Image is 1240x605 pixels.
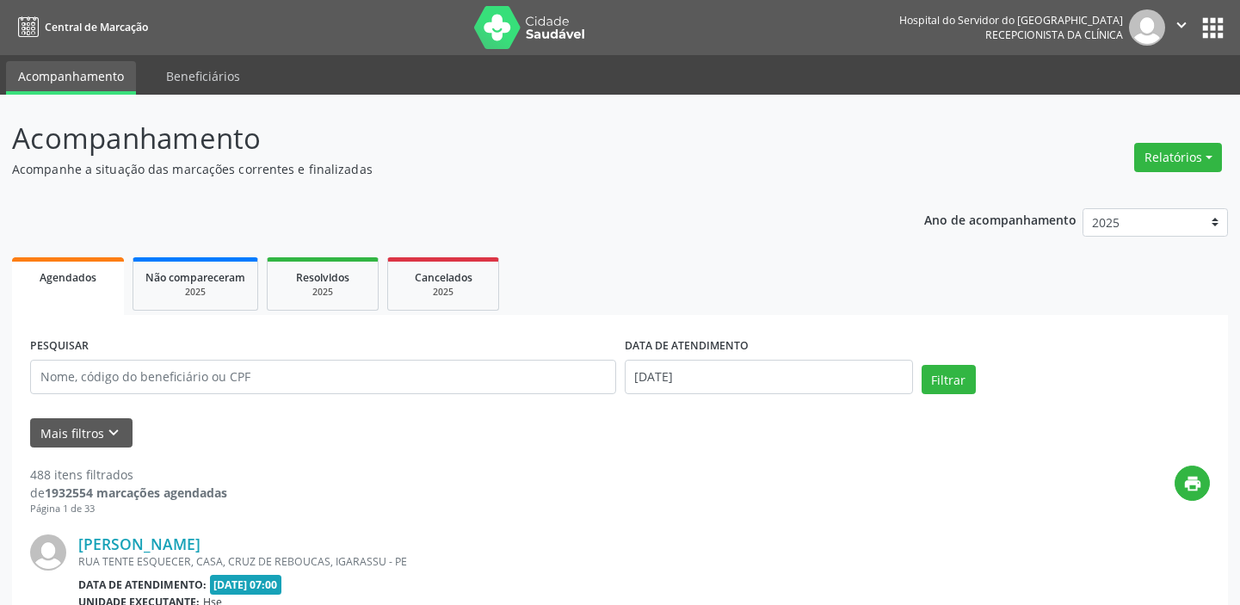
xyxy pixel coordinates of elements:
b: Data de atendimento: [78,577,207,592]
input: Selecione um intervalo [625,360,913,394]
div: 488 itens filtrados [30,466,227,484]
div: RUA TENTE ESQUECER, CASA, CRUZ DE REBOUCAS, IGARASSU - PE [78,554,952,569]
div: de [30,484,227,502]
a: Acompanhamento [6,61,136,95]
p: Acompanhe a situação das marcações correntes e finalizadas [12,160,863,178]
span: Recepcionista da clínica [985,28,1123,42]
button: print [1175,466,1210,501]
a: Beneficiários [154,61,252,91]
a: Central de Marcação [12,13,148,41]
img: img [1129,9,1165,46]
label: DATA DE ATENDIMENTO [625,333,749,360]
button: apps [1198,13,1228,43]
span: Resolvidos [296,270,349,285]
label: PESQUISAR [30,333,89,360]
div: Hospital do Servidor do [GEOGRAPHIC_DATA] [899,13,1123,28]
strong: 1932554 marcações agendadas [45,485,227,501]
p: Ano de acompanhamento [924,208,1077,230]
span: Cancelados [415,270,472,285]
button: Relatórios [1134,143,1222,172]
input: Nome, código do beneficiário ou CPF [30,360,616,394]
p: Acompanhamento [12,117,863,160]
i:  [1172,15,1191,34]
div: 2025 [400,286,486,299]
div: 2025 [145,286,245,299]
button: Filtrar [922,365,976,394]
button: Mais filtroskeyboard_arrow_down [30,418,133,448]
div: 2025 [280,286,366,299]
button:  [1165,9,1198,46]
span: Não compareceram [145,270,245,285]
i: print [1183,474,1202,493]
span: [DATE] 07:00 [210,575,282,595]
a: [PERSON_NAME] [78,534,200,553]
i: keyboard_arrow_down [104,423,123,442]
img: img [30,534,66,571]
span: Central de Marcação [45,20,148,34]
span: Agendados [40,270,96,285]
div: Página 1 de 33 [30,502,227,516]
